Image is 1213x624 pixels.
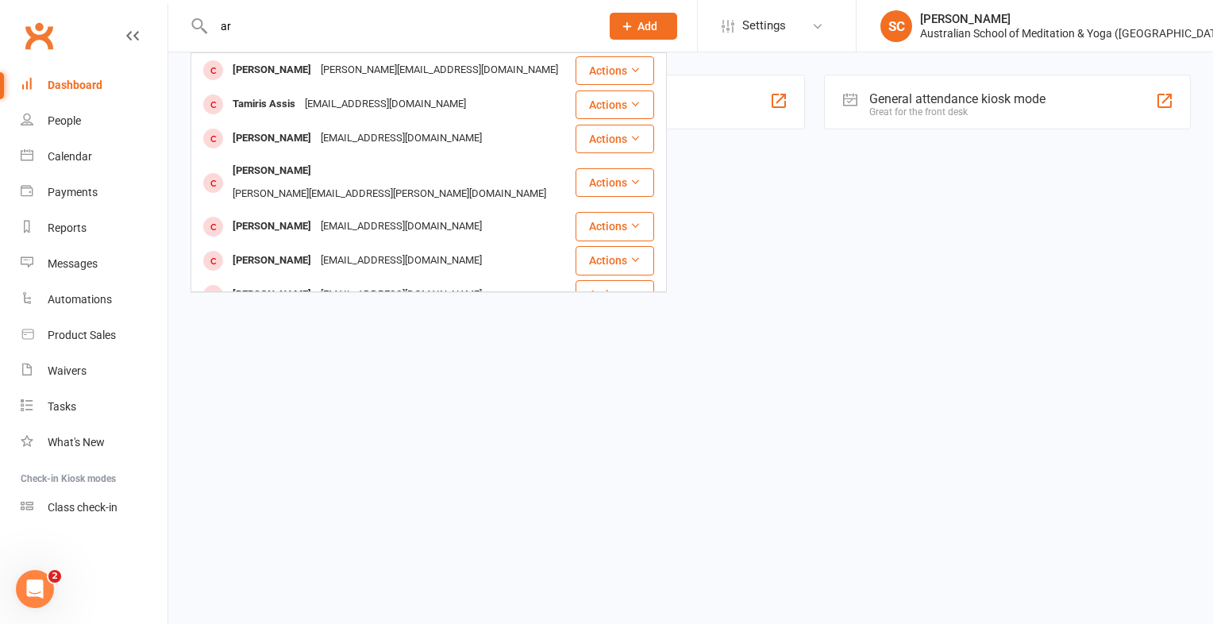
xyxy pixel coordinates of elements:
div: Calendar [48,150,92,163]
div: Product Sales [48,329,116,341]
a: Waivers [21,353,168,389]
a: Payments [21,175,168,210]
div: [PERSON_NAME] [228,160,316,183]
button: Actions [576,91,654,119]
input: Search... [209,15,589,37]
span: Add [637,20,657,33]
div: [EMAIL_ADDRESS][DOMAIN_NAME] [316,283,487,306]
a: Reports [21,210,168,246]
a: What's New [21,425,168,460]
div: Waivers [48,364,87,377]
div: [PERSON_NAME][EMAIL_ADDRESS][DOMAIN_NAME] [316,59,563,82]
button: Actions [576,56,654,85]
a: Dashboard [21,67,168,103]
div: [EMAIL_ADDRESS][DOMAIN_NAME] [316,127,487,150]
div: [PERSON_NAME][EMAIL_ADDRESS][PERSON_NAME][DOMAIN_NAME] [228,183,551,206]
a: Product Sales [21,318,168,353]
div: Reports [48,221,87,234]
div: Payments [48,186,98,198]
div: Class check-in [48,501,117,514]
iframe: Intercom live chat [16,570,54,608]
div: SC [880,10,912,42]
span: 2 [48,570,61,583]
div: [PERSON_NAME] [228,59,316,82]
a: Calendar [21,139,168,175]
div: [PERSON_NAME] [228,283,316,306]
span: Settings [742,8,786,44]
button: Actions [576,280,654,309]
div: Dashboard [48,79,102,91]
a: Class kiosk mode [21,490,168,526]
div: Great for the front desk [869,106,1045,117]
div: [EMAIL_ADDRESS][DOMAIN_NAME] [316,249,487,272]
button: Actions [576,125,654,153]
a: Messages [21,246,168,282]
button: Actions [576,168,654,197]
div: [PERSON_NAME] [228,249,316,272]
div: Tamiris Assis [228,93,300,116]
button: Actions [576,212,654,241]
div: [EMAIL_ADDRESS][DOMAIN_NAME] [300,93,471,116]
div: What's New [48,436,105,449]
div: [EMAIL_ADDRESS][DOMAIN_NAME] [316,215,487,238]
a: Automations [21,282,168,318]
div: People [48,114,81,127]
a: Clubworx [19,16,59,56]
div: [PERSON_NAME] [228,215,316,238]
a: People [21,103,168,139]
div: [PERSON_NAME] [228,127,316,150]
div: Tasks [48,400,76,413]
a: Tasks [21,389,168,425]
button: Actions [576,246,654,275]
div: Automations [48,293,112,306]
div: Messages [48,257,98,270]
button: Add [610,13,677,40]
div: General attendance kiosk mode [869,91,1045,106]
